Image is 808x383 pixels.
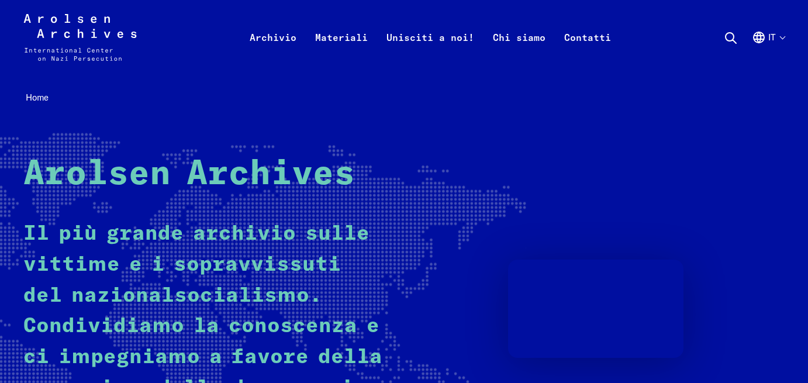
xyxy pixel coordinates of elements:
[377,28,484,75] a: Unisciti a noi!
[484,28,555,75] a: Chi siamo
[23,157,355,192] strong: Arolsen Archives
[23,89,785,106] nav: Breadcrumb
[240,28,306,75] a: Archivio
[306,28,377,75] a: Materiali
[752,30,785,73] button: Italiano, selezione lingua
[26,92,49,103] span: Home
[555,28,620,75] a: Contatti
[240,14,620,61] nav: Primaria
